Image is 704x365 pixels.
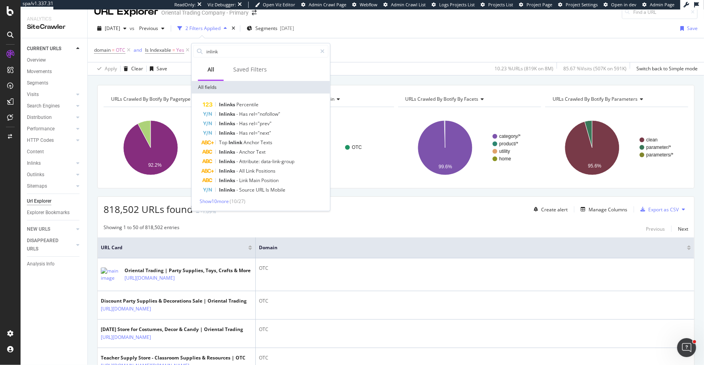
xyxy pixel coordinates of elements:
[131,65,143,72] div: Clear
[148,162,162,168] text: 92.2%
[27,260,82,268] a: Analysis Info
[27,23,81,32] div: SiteCrawler
[481,2,513,8] a: Projects List
[101,333,151,341] a: [URL][DOMAIN_NAME]
[604,2,636,8] a: Open in dev
[130,25,136,32] span: vs
[239,158,261,165] span: Attribute:
[196,211,199,213] img: Equal
[261,158,294,165] span: data-link-group
[136,25,158,32] span: Previous
[101,305,151,313] a: [URL][DOMAIN_NAME]
[551,93,681,105] h4: URLs Crawled By Botify By parameters
[499,149,510,154] text: utility
[27,197,51,205] div: Url Explorer
[611,2,636,8] span: Open in dev
[219,130,236,136] span: Inlinks
[94,47,111,53] span: domain
[243,22,297,35] button: Segments[DATE]
[259,326,691,333] div: OTC
[646,226,665,232] div: Previous
[201,208,216,215] div: -1.09%
[230,24,237,32] div: times
[566,2,598,8] span: Project Settings
[404,93,534,105] h4: URLs Crawled By Botify By facets
[499,141,518,147] text: product/*
[589,206,627,213] div: Manage Columns
[438,164,452,169] text: 99.6%
[239,130,249,136] span: Has
[642,2,674,8] a: Admin Page
[249,177,261,184] span: Main
[27,225,50,233] div: NEW URLS
[309,2,346,8] span: Admin Crawl Page
[192,81,330,94] div: All fields
[27,237,74,253] a: DISAPPEARED URLS
[172,47,175,53] span: =
[219,120,236,127] span: Inlinks
[260,139,272,146] span: Texts
[94,5,158,19] div: URL Explorer
[553,96,638,102] span: URLs Crawled By Botify By parameters
[646,145,671,150] text: parameter/*
[398,113,542,182] svg: A chart.
[27,260,55,268] div: Analysis Info
[174,2,196,8] div: ReadOnly:
[109,93,240,105] h4: URLs Crawled By Botify By pagetype
[256,186,266,193] span: URL
[116,45,125,56] span: OTC
[255,2,295,8] a: Open Viz Editor
[280,25,294,32] div: [DATE]
[259,244,675,251] span: domain
[125,267,251,274] div: Oriental Trading | Party Supplies, Toys, Crafts & More
[219,177,236,184] span: Inlinks
[236,149,239,155] span: -
[432,2,475,8] a: Logs Projects List
[94,22,130,35] button: [DATE]
[255,25,277,32] span: Segments
[249,130,271,136] span: rel="next"
[236,111,239,117] span: -
[206,45,317,57] input: Search by field name
[646,224,665,233] button: Previous
[563,65,627,72] div: 85.67 % Visits ( 507K on 591K )
[263,2,295,8] span: Open Viz Editor
[301,2,346,8] a: Admin Crawl Page
[101,297,247,305] div: Discount Party Supplies & Decorations Sale | Oriental Trading
[219,139,228,146] span: Top
[677,22,698,35] button: Save
[27,45,74,53] a: CURRENT URLS
[439,2,475,8] span: Logs Projects List
[236,101,259,108] span: Percentile
[545,113,689,182] svg: A chart.
[352,2,377,8] a: Webflow
[27,56,46,64] div: Overview
[27,136,54,145] div: HTTP Codes
[200,198,229,205] span: Show 10 more
[252,10,257,15] div: arrow-right-arrow-left
[352,145,362,150] text: OTC
[27,68,52,76] div: Movements
[499,134,521,139] text: category/*
[27,79,82,87] a: Segments
[259,354,691,361] div: OTC
[236,120,239,127] span: -
[622,5,698,19] input: Find a URL
[104,113,247,182] div: A chart.
[249,120,272,127] span: rel="prev"
[249,111,280,117] span: rel="nofollow"
[111,96,191,102] span: URLs Crawled By Botify By pagetype
[236,186,239,193] span: -
[519,2,552,8] a: Project Page
[101,354,245,361] div: Teacher Supply Store - Classroom Supplies & Resources | OTC
[233,66,267,73] div: Saved Filters
[259,297,691,305] div: OTC
[27,148,82,156] a: Content
[648,206,679,213] div: Export as CSV
[27,237,67,253] div: DISAPPEARED URLS
[27,148,44,156] div: Content
[633,62,698,75] button: Switch back to Simple mode
[112,47,115,53] span: =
